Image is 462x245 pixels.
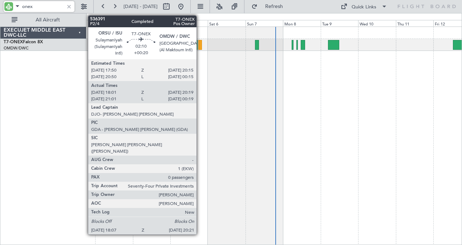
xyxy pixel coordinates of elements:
div: [DATE] [88,15,100,21]
button: Refresh [248,1,292,12]
div: Wed 3 [95,20,133,27]
input: A/C (Reg. or Type) [22,1,64,12]
div: Tue 9 [321,20,358,27]
div: Fri 5 [170,20,208,27]
div: Sat 6 [208,20,245,27]
div: Sun 7 [246,20,283,27]
div: Wed 10 [358,20,396,27]
button: Quick Links [337,1,391,12]
div: Mon 8 [283,20,320,27]
a: T7-ONEXFalcon 8X [4,40,43,44]
a: OMDW/DWC [4,45,29,51]
span: All Aircraft [19,17,77,23]
div: Quick Links [352,4,376,11]
span: T7-ONEX [4,40,23,44]
div: Thu 4 [133,20,170,27]
div: Thu 11 [396,20,433,27]
button: All Aircraft [8,14,79,26]
span: [DATE] - [DATE] [123,3,158,10]
span: Refresh [259,4,289,9]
